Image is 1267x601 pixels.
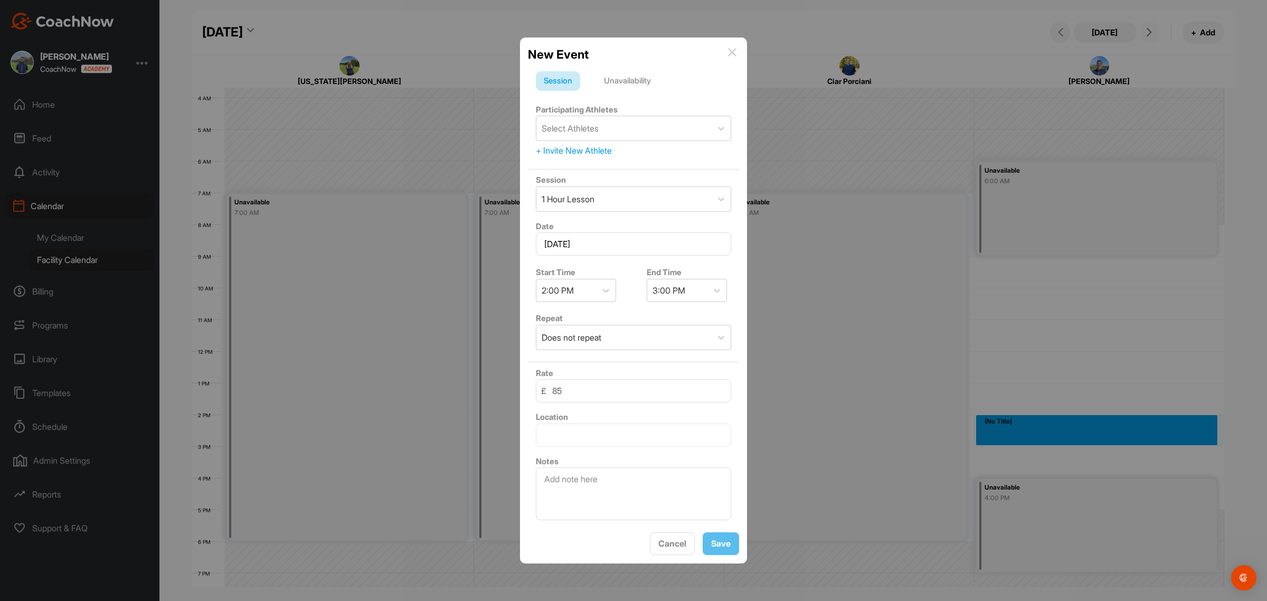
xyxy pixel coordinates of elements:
div: Session [536,71,580,91]
label: Notes [536,456,559,466]
img: info [728,48,736,57]
div: 2:00 PM [542,284,574,297]
label: Repeat [536,313,563,323]
input: Select Date [536,232,731,256]
div: + Invite New Athlete [536,144,731,157]
h2: New Event [528,45,589,63]
label: Location [536,412,568,422]
div: Unavailability [596,71,659,91]
label: End Time [647,267,682,277]
div: Open Intercom Messenger [1231,565,1256,590]
div: 1 Hour Lesson [542,193,594,205]
div: 3:00 PM [653,284,685,297]
div: Select Athletes [542,122,599,135]
button: Cancel [650,532,695,555]
button: Save [703,532,739,555]
label: Rate [536,368,553,378]
label: Participating Athletes [536,105,618,115]
label: Date [536,221,554,231]
label: Session [536,175,566,185]
div: Does not repeat [542,331,601,344]
span: £ [541,384,546,397]
input: 0 [536,379,731,402]
label: Start Time [536,267,575,277]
